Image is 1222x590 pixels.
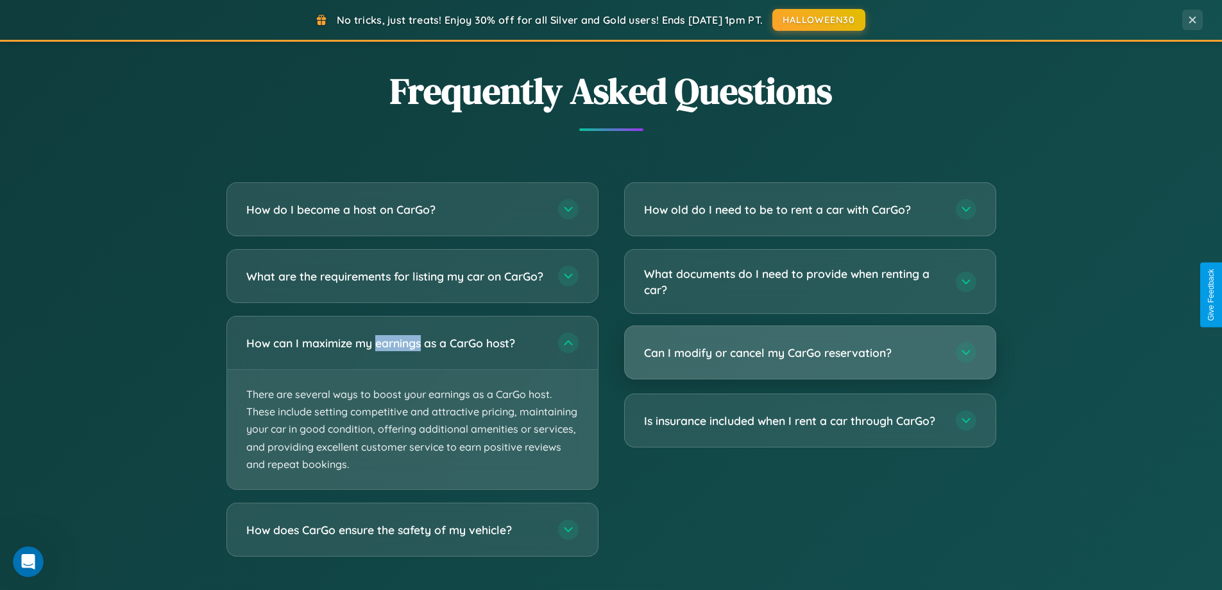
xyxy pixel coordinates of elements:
h3: What are the requirements for listing my car on CarGo? [246,268,545,284]
h3: How old do I need to be to rent a car with CarGo? [644,202,943,218]
iframe: Intercom live chat [13,546,44,577]
h3: How do I become a host on CarGo? [246,202,545,218]
h3: What documents do I need to provide when renting a car? [644,266,943,297]
h3: How can I maximize my earnings as a CarGo host? [246,335,545,351]
span: No tricks, just treats! Enjoy 30% off for all Silver and Gold users! Ends [DATE] 1pm PT. [337,13,763,26]
h3: Can I modify or cancel my CarGo reservation? [644,345,943,361]
h3: Is insurance included when I rent a car through CarGo? [644,413,943,429]
button: HALLOWEEN30 [772,9,865,31]
h2: Frequently Asked Questions [226,66,996,116]
h3: How does CarGo ensure the safety of my vehicle? [246,522,545,538]
p: There are several ways to boost your earnings as a CarGo host. These include setting competitive ... [227,370,598,489]
div: Give Feedback [1207,269,1216,321]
